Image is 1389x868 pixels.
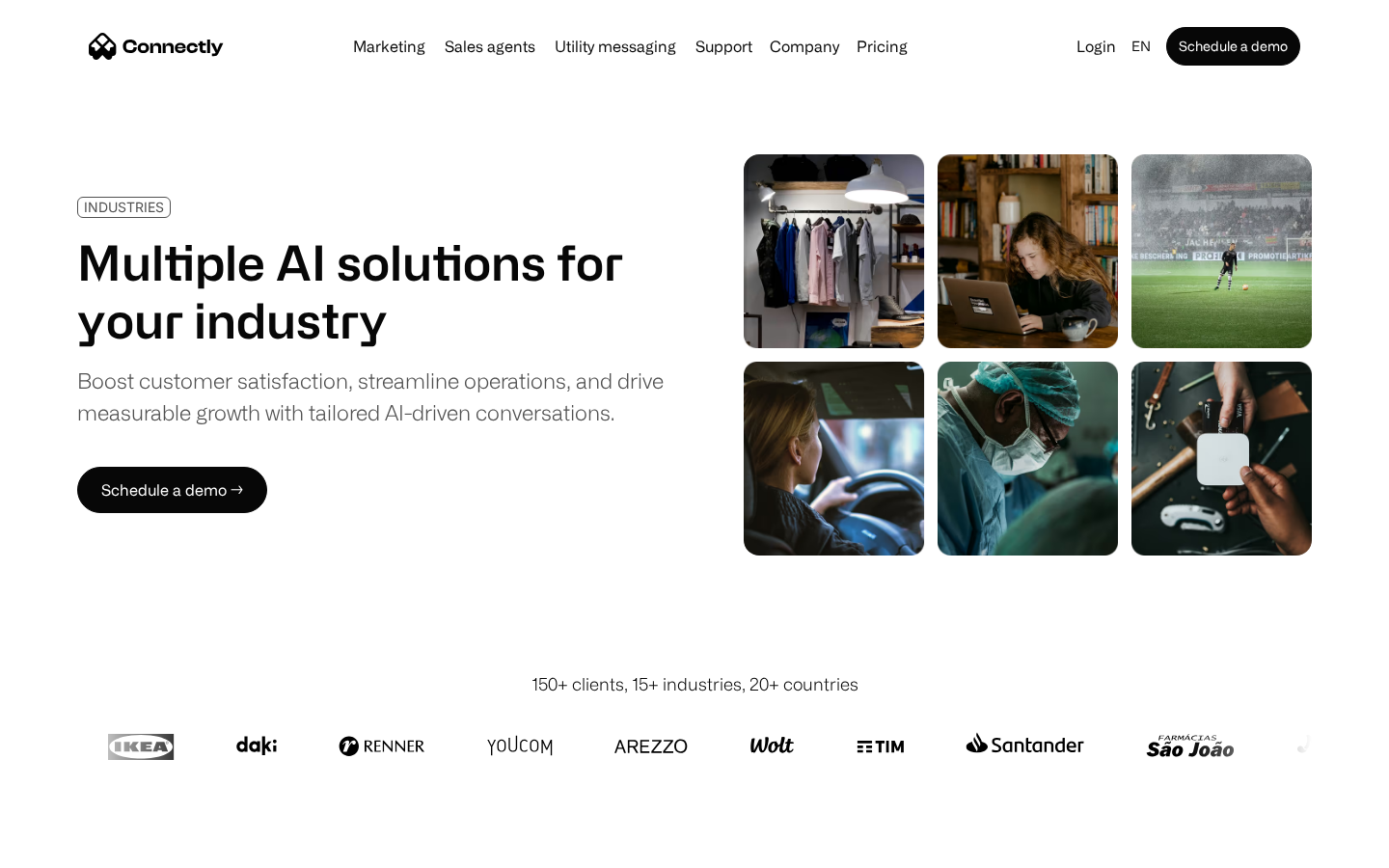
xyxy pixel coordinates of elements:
a: Support [688,39,760,54]
div: 150+ clients, 15+ industries, 20+ countries [531,671,858,697]
a: Utility messaging [547,39,684,54]
ul: Language list [39,834,116,861]
div: Company [770,33,839,60]
h1: Multiple AI solutions for your industry [77,233,664,349]
div: en [1131,33,1151,60]
aside: Language selected: English [19,832,116,861]
a: Login [1069,33,1124,60]
a: Schedule a demo [1166,27,1300,66]
a: Marketing [345,39,433,54]
div: Boost customer satisfaction, streamline operations, and drive measurable growth with tailored AI-... [77,365,664,428]
a: Schedule a demo → [77,467,267,513]
a: Sales agents [437,39,543,54]
div: INDUSTRIES [84,200,164,214]
a: Pricing [849,39,915,54]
